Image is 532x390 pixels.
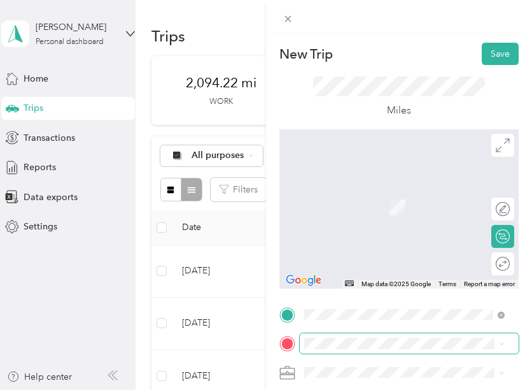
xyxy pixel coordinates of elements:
button: Keyboard shortcuts [345,280,354,286]
span: Map data ©2025 Google [361,280,431,287]
p: Miles [387,103,411,119]
a: Report a map error [464,280,515,287]
p: New Trip [279,45,333,63]
img: Google [283,272,325,289]
iframe: Everlance-gr Chat Button Frame [461,319,532,390]
a: Terms (opens in new tab) [438,280,456,287]
a: Open this area in Google Maps (opens a new window) [283,272,325,289]
button: Save [482,43,519,65]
